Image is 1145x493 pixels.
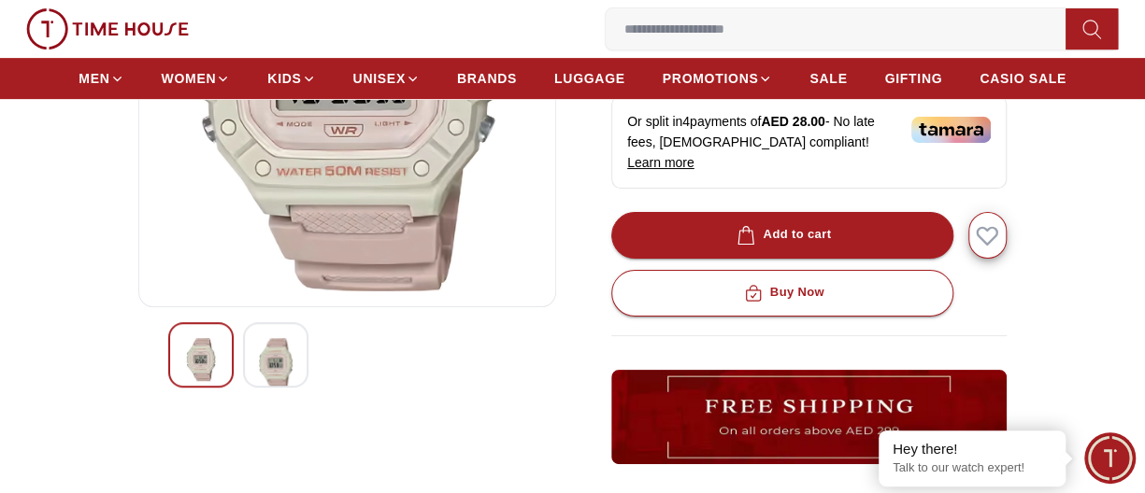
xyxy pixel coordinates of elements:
[79,69,109,88] span: MEN
[980,62,1066,95] a: CASIO SALE
[611,212,953,259] button: Add to cart
[79,62,123,95] a: MEN
[884,69,942,88] span: GIFTING
[353,62,420,95] a: UNISEX
[663,62,773,95] a: PROMOTIONS
[26,8,189,49] img: ...
[663,69,759,88] span: PROMOTIONS
[162,69,217,88] span: WOMEN
[184,338,218,381] img: CASIO Women's Digital Grey+Pink Dial Watch - W-218HC-4A2VDF
[457,62,517,95] a: BRANDS
[611,95,1007,189] div: Or split in 4 payments of - No late fees, [DEMOGRAPHIC_DATA] compliant!
[1084,432,1136,484] div: Chat Widget
[809,62,847,95] a: SALE
[809,69,847,88] span: SALE
[259,338,293,388] img: CASIO Women's Digital Grey+Pink Dial Watch - W-218HC-4A2VDF
[627,155,694,170] span: Learn more
[353,69,406,88] span: UNISEX
[162,62,231,95] a: WOMEN
[554,62,625,95] a: LUGGAGE
[911,117,991,143] img: Tamara
[733,224,831,246] div: Add to cart
[554,69,625,88] span: LUGGAGE
[893,440,1052,458] div: Hey there!
[457,69,517,88] span: BRANDS
[893,460,1052,476] p: Talk to our watch expert!
[980,69,1066,88] span: CASIO SALE
[611,270,953,317] button: Buy Now
[267,69,301,88] span: KIDS
[611,370,1007,465] img: ...
[267,62,315,95] a: KIDS
[884,62,942,95] a: GIFTING
[761,114,824,129] span: AED 28.00
[740,282,824,303] div: Buy Now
